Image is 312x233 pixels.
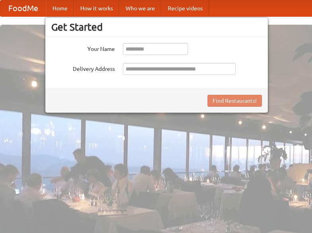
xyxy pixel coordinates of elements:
[46,0,74,16] a: Home
[74,0,119,16] a: How it works
[51,63,115,73] label: Delivery Address
[119,0,161,16] a: Who we are
[207,95,262,107] button: Find Restaurants!
[0,0,46,16] a: FoodMe
[51,21,262,33] h3: Get Started
[51,43,115,53] label: Your Name
[161,0,209,16] a: Recipe videos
